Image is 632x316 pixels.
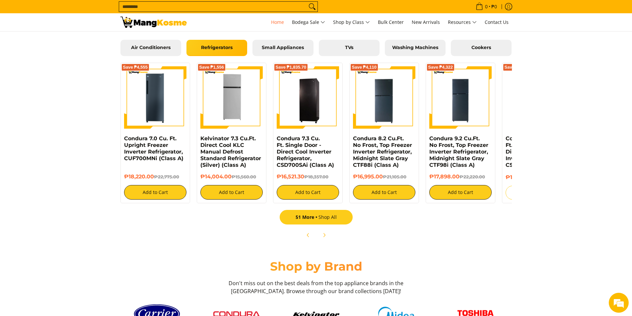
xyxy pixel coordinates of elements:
a: Condura 7.3 Cu. Ft. Single Door - Direct Cool Inverter Refrigerator, CSD700SAi (Class A) [277,135,334,168]
a: Kelvinator 7.3 Cu.Ft. Direct Cool KLC Manual Defrost Standard Refrigerator (Silver) (Class A) [200,135,261,168]
span: Resources [448,18,477,27]
span: Save ₱4,555 [123,65,148,69]
h2: Shop by Brand [120,259,512,274]
del: ₱21,105.00 [383,174,406,179]
span: Cookers [456,45,507,51]
span: New Arrivals [412,19,440,25]
a: Condura 8.2 Cu.Ft. No Frost, Top Freezer Inverter Refrigerator, Midnight Slate Gray CTF88i (Class A) [353,135,412,168]
span: • [474,3,499,10]
span: ₱0 [490,4,498,9]
span: 51 More [296,214,318,220]
h6: ₱14,004.00 [200,173,263,180]
img: Condura 9.2 Cu.Ft. No Frost, Top Freezer Inverter Refrigerator, Midnight Slate Gray CTF98i (Class A) [429,66,492,129]
a: Air Conditioners [120,40,181,56]
span: Small Appliances [257,45,308,51]
button: Previous [301,228,316,242]
span: Home [271,19,284,25]
span: Save ₱1,835.70 [276,65,307,69]
textarea: Type your message and hit 'Enter' [3,181,126,204]
span: 0 [484,4,489,9]
span: Save ₱9,111 [505,65,529,69]
button: Add to Cart [200,185,263,200]
img: Condura 8.2 Cu.Ft. No Frost, Top Freezer Inverter Refrigerator, Midnight Slate Gray CTF88i (Class A) [353,66,415,129]
span: We're online! [38,84,92,151]
span: TVs [324,45,375,51]
span: Contact Us [485,19,509,25]
span: Save ₱4,110 [352,65,377,69]
button: Next [317,228,331,242]
button: Add to Cart [277,185,339,200]
h6: ₱18,220.00 [124,173,186,180]
span: Refrigerators [191,45,242,51]
span: Save ₱1,556 [199,65,224,69]
span: Save ₱4,322 [428,65,453,69]
span: Bulk Center [378,19,404,25]
div: Chat with us now [35,37,111,46]
a: New Arrivals [408,13,443,31]
div: Refrigerators [120,59,512,242]
a: Home [268,13,287,31]
nav: Main Menu [193,13,512,31]
button: Sold Out [506,186,568,200]
a: Bulk Center [375,13,407,31]
a: Bodega Sale [289,13,328,31]
h6: ₱16,995.00 [353,173,415,180]
div: Minimize live chat window [109,3,125,19]
h6: ₱16,521.30 [277,173,339,180]
img: Mang Kosme: Your Home Appliances Warehouse Sale Partner! [120,17,187,28]
h6: ₱11,500.00 [506,174,568,181]
a: 51 MoreShop All [280,210,353,224]
a: Washing Machines [385,40,446,56]
span: Washing Machines [390,45,441,51]
del: ₱22,775.00 [154,174,179,179]
button: Add to Cart [353,185,415,200]
a: Refrigerators [186,40,247,56]
img: Condura 7.0 Cu. Ft. Upright Freezer Inverter Refrigerator, CUF700MNi (Class A) [124,66,186,129]
span: Bodega Sale [292,18,325,27]
span: Shop by Class [333,18,370,27]
h3: Don't miss out on the best deals from the top appliance brands in the [GEOGRAPHIC_DATA]. Browse t... [227,279,406,295]
a: Shop by Class [330,13,373,31]
del: ₱15,560.00 [232,174,256,179]
a: Contact Us [481,13,512,31]
a: Condura 7.7 Cu. Ft. Single Door Direct Cool Inverter, Steel Gray, CSD231SAi (Class B) [506,135,560,168]
img: Condura 7.7 Cu. Ft. Single Door Direct Cool Inverter, Steel Gray, CSD231SAi (Class B) [506,67,568,128]
img: Kelvinator 7.3 Cu.Ft. Direct Cool KLC Manual Defrost Standard Refrigerator (Silver) (Class A) [200,66,263,129]
a: Small Appliances [252,40,313,56]
a: Condura 9.2 Cu.Ft. No Frost, Top Freezer Inverter Refrigerator, Midnight Slate Gray CTF98i (Class A) [429,135,488,168]
del: ₱22,220.00 [459,174,485,179]
img: Condura 7.3 Cu. Ft. Single Door - Direct Cool Inverter Refrigerator, CSD700SAi (Class A) [277,67,339,128]
button: Add to Cart [124,185,186,200]
button: Add to Cart [429,185,492,200]
a: Cookers [451,40,512,56]
a: Condura 7.0 Cu. Ft. Upright Freezer Inverter Refrigerator, CUF700MNi (Class A) [124,135,183,161]
del: ₱18,357.00 [304,174,328,179]
a: TVs [319,40,380,56]
h6: ₱17,898.00 [429,173,492,180]
button: Search [307,2,317,12]
span: Air Conditioners [125,45,176,51]
a: Resources [445,13,480,31]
